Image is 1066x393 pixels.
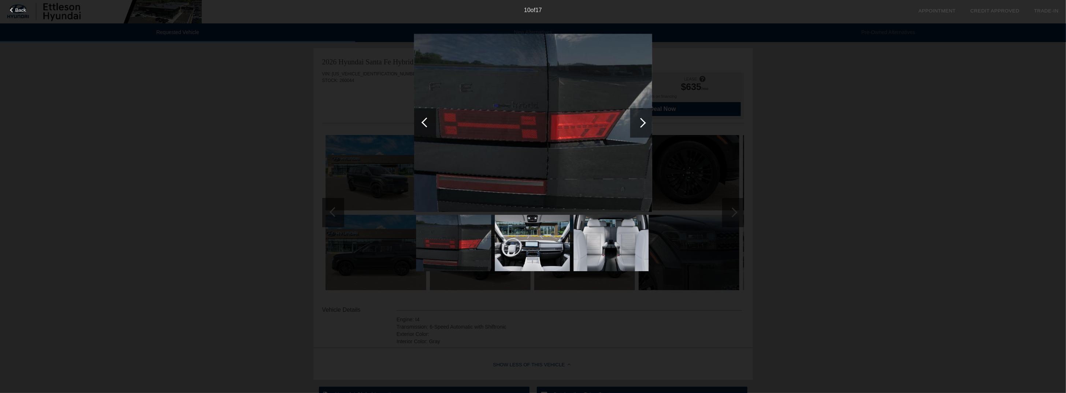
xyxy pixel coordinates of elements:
[573,215,649,271] img: New-2026-Hyundai-SantaFeHybrid-CALLIGRAPHY-ID23102757658-aHR0cDovL2ltYWdlcy51bml0c2ludmVudG9yeS5j...
[970,8,1019,14] a: Credit Approved
[1034,8,1059,14] a: Trade-In
[535,7,542,13] span: 17
[15,7,26,13] span: Back
[495,215,570,271] img: New-2026-Hyundai-SantaFeHybrid-CALLIGRAPHY-ID23102757652-aHR0cDovL2ltYWdlcy51bml0c2ludmVudG9yeS5j...
[524,7,531,13] span: 10
[414,34,652,212] img: New-2026-Hyundai-SantaFeHybrid-CALLIGRAPHY-ID23102757649-aHR0cDovL2ltYWdlcy51bml0c2ludmVudG9yeS5j...
[918,8,956,14] a: Appointment
[416,215,491,271] img: New-2026-Hyundai-SantaFeHybrid-CALLIGRAPHY-ID23102757649-aHR0cDovL2ltYWdlcy51bml0c2ludmVudG9yeS5j...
